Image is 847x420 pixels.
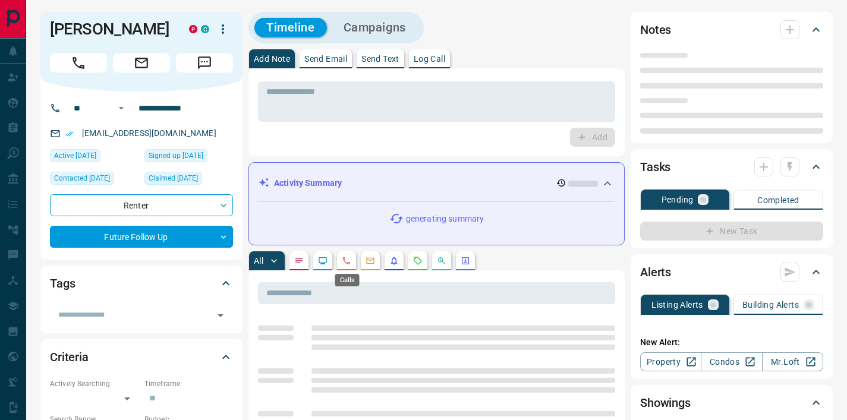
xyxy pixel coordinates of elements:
button: Campaigns [332,18,418,37]
span: Active [DATE] [54,150,96,162]
h1: [PERSON_NAME] [50,20,171,39]
div: Alerts [640,258,823,286]
h2: Tags [50,274,75,293]
svg: Email Verified [65,130,74,138]
svg: Notes [294,256,304,266]
svg: Calls [342,256,351,266]
h2: Notes [640,20,671,39]
svg: Listing Alerts [389,256,399,266]
a: Condos [701,352,762,371]
span: Email [113,53,170,72]
button: Open [212,307,229,324]
div: Future Follow Up [50,226,233,248]
div: condos.ca [201,25,209,33]
div: property.ca [189,25,197,33]
p: Add Note [254,55,290,63]
a: Mr.Loft [762,352,823,371]
a: Property [640,352,701,371]
div: Tags [50,269,233,298]
svg: Opportunities [437,256,446,266]
span: Claimed [DATE] [149,172,198,184]
span: Message [176,53,233,72]
span: Contacted [DATE] [54,172,110,184]
p: New Alert: [640,336,823,349]
p: Building Alerts [742,301,799,309]
svg: Agent Actions [461,256,470,266]
p: Activity Summary [274,177,342,190]
p: Completed [757,196,799,204]
a: [EMAIL_ADDRESS][DOMAIN_NAME] [82,128,216,138]
h2: Criteria [50,348,89,367]
svg: Emails [366,256,375,266]
h2: Tasks [640,157,670,176]
p: Send Text [361,55,399,63]
div: Notes [640,15,823,44]
svg: Lead Browsing Activity [318,256,328,266]
div: Criteria [50,343,233,371]
button: Open [114,101,128,115]
div: Sun Jan 03 2021 [144,149,233,166]
h2: Showings [640,393,691,412]
div: Showings [640,389,823,417]
p: Log Call [414,55,445,63]
h2: Alerts [640,263,671,282]
p: All [254,257,263,265]
div: Sat Sep 13 2025 [50,149,138,166]
p: generating summary [406,213,484,225]
div: Renter [50,194,233,216]
button: Timeline [254,18,327,37]
div: Calls [335,274,360,286]
div: Wed Oct 05 2022 [50,172,138,188]
div: Thu Nov 14 2024 [144,172,233,188]
span: Signed up [DATE] [149,150,203,162]
svg: Requests [413,256,423,266]
p: Pending [662,195,694,204]
p: Send Email [304,55,347,63]
p: Listing Alerts [651,301,703,309]
span: Call [50,53,107,72]
p: Timeframe: [144,378,233,389]
p: Actively Searching: [50,378,138,389]
div: Activity Summary [259,172,615,194]
div: Tasks [640,153,823,181]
